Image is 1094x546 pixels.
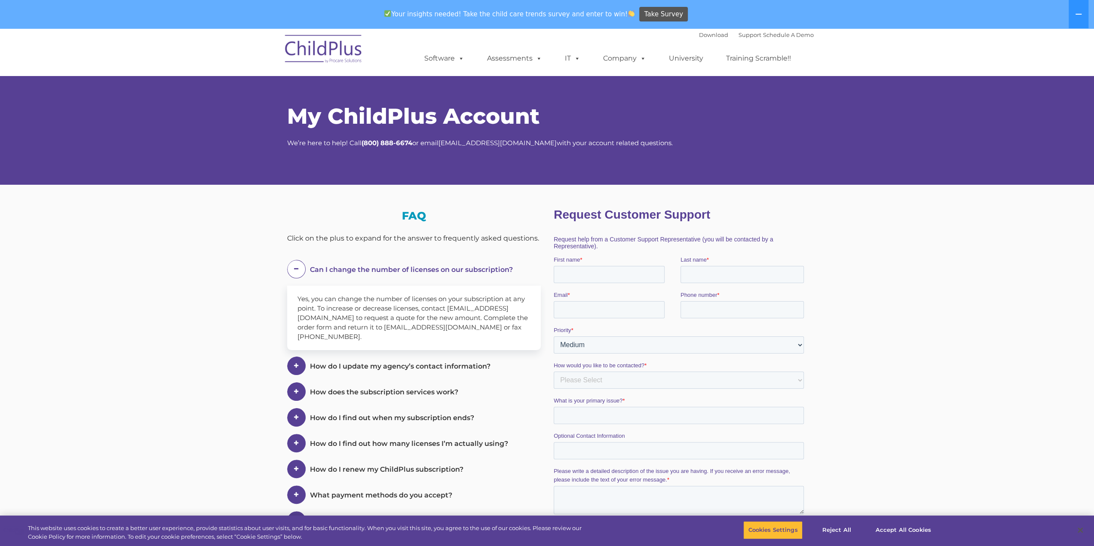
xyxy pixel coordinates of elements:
[310,362,490,370] span: How do I update my agency’s contact information?
[871,521,936,539] button: Accept All Cookies
[438,139,557,147] a: [EMAIL_ADDRESS][DOMAIN_NAME]
[310,388,458,396] span: How does the subscription services work?
[739,31,761,38] a: Support
[381,6,638,22] span: Your insights needed! Take the child care trends survey and enter to win!
[310,439,508,448] span: How do I find out how many licenses I’m actually using?
[639,7,688,22] a: Take Survey
[384,10,391,17] img: ✅
[810,521,864,539] button: Reject All
[644,7,683,22] span: Take Survey
[281,29,367,72] img: ChildPlus by Procare Solutions
[416,50,473,67] a: Software
[310,265,513,274] span: Can I change the number of licenses on our subscription?
[556,50,589,67] a: IT
[310,414,474,422] span: How do I find out when my subscription ends?
[364,139,412,147] strong: 800) 888-6674
[717,50,800,67] a: Training Scramble!!
[1071,521,1090,540] button: Close
[763,31,814,38] a: Schedule A Demo
[743,521,802,539] button: Cookies Settings
[310,465,463,473] span: How do I renew my ChildPlus subscription?
[699,31,728,38] a: Download
[287,139,673,147] span: We’re here to help! Call or email with your account related questions.
[287,286,541,350] div: Yes, you can change the number of licenses on your subscription at any point. To increase or decr...
[287,210,541,221] h3: FAQ
[287,103,539,129] span: My ChildPlus Account
[594,50,655,67] a: Company
[310,491,452,499] span: What payment methods do you accept?
[478,50,551,67] a: Assessments
[660,50,712,67] a: University
[28,524,602,541] div: This website uses cookies to create a better user experience, provide statistics about user visit...
[628,10,634,17] img: 👏
[699,31,814,38] font: |
[287,232,541,245] div: Click on the plus to expand for the answer to frequently asked questions.
[362,139,364,147] strong: (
